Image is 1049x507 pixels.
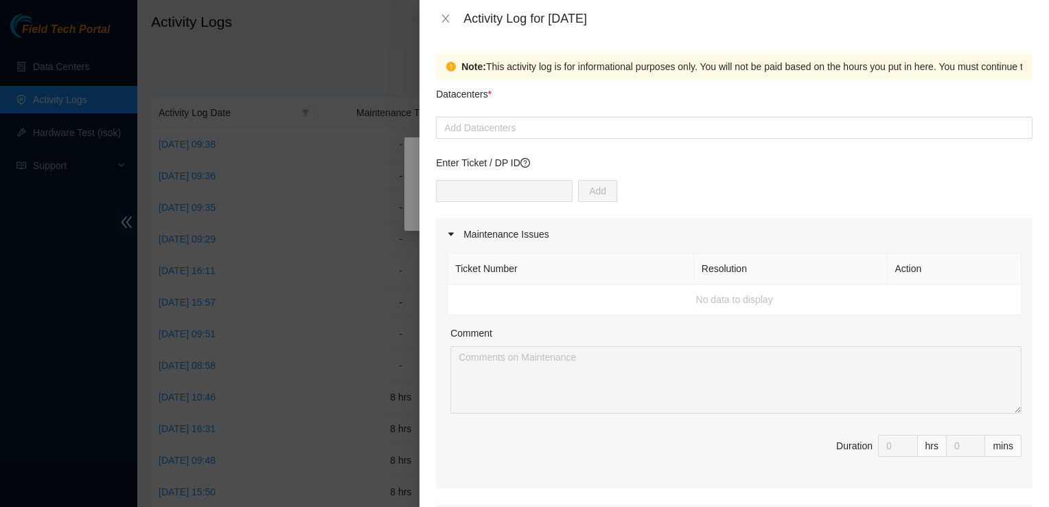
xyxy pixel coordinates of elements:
span: caret-right [447,230,455,238]
button: Add [578,180,617,202]
div: hrs [918,435,947,457]
th: Action [887,253,1022,284]
div: Activity Log for [DATE] [463,11,1033,26]
p: Enter Ticket / DP ID [436,155,1033,170]
th: Resolution [694,253,888,284]
span: question-circle [520,158,530,168]
strong: Note: [461,59,486,74]
div: Duration [836,438,873,453]
textarea: Comment [450,346,1022,414]
div: mins [985,435,1022,457]
span: exclamation-circle [446,62,456,71]
label: Comment [450,326,492,341]
th: Ticket Number [448,253,694,284]
div: Maintenance Issues [436,218,1033,250]
p: Datacenters [436,80,492,102]
button: Close [436,12,455,25]
span: close [440,13,451,24]
td: No data to display [448,284,1022,315]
